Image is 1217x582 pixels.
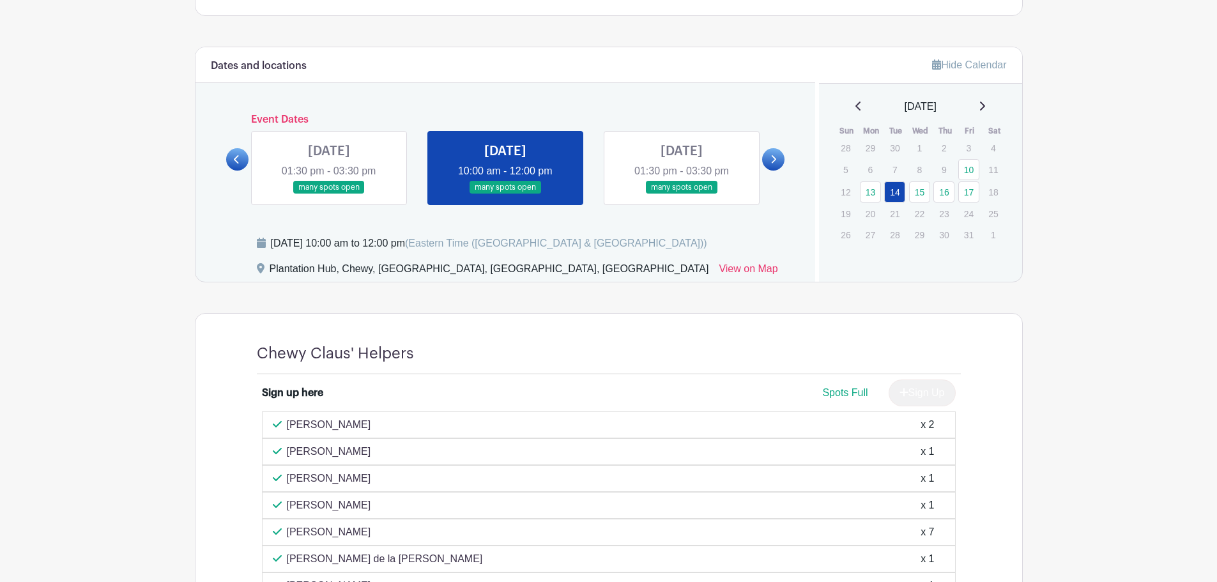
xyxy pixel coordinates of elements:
[287,498,371,513] p: [PERSON_NAME]
[983,182,1004,202] p: 18
[921,417,934,433] div: x 2
[287,551,483,567] p: [PERSON_NAME] de la [PERSON_NAME]
[860,181,881,203] a: 13
[921,525,934,540] div: x 7
[270,261,709,282] div: Plantation Hub, Chewy, [GEOGRAPHIC_DATA], [GEOGRAPHIC_DATA], [GEOGRAPHIC_DATA]
[983,225,1004,245] p: 1
[405,238,707,249] span: (Eastern Time ([GEOGRAPHIC_DATA] & [GEOGRAPHIC_DATA]))
[884,225,905,245] p: 28
[958,138,979,158] p: 3
[822,387,868,398] span: Spots Full
[958,225,979,245] p: 31
[909,204,930,224] p: 22
[958,125,983,137] th: Fri
[834,125,859,137] th: Sun
[921,444,934,459] div: x 1
[909,138,930,158] p: 1
[933,181,954,203] a: 16
[884,160,905,180] p: 7
[835,182,856,202] p: 12
[287,471,371,486] p: [PERSON_NAME]
[905,99,937,114] span: [DATE]
[860,160,881,180] p: 6
[932,59,1006,70] a: Hide Calendar
[933,204,954,224] p: 23
[983,204,1004,224] p: 25
[835,204,856,224] p: 19
[921,471,934,486] div: x 1
[287,525,371,540] p: [PERSON_NAME]
[860,138,881,158] p: 29
[257,344,414,363] h4: Chewy Claus' Helpers
[908,125,933,137] th: Wed
[719,261,777,282] a: View on Map
[983,160,1004,180] p: 11
[958,204,979,224] p: 24
[884,138,905,158] p: 30
[860,225,881,245] p: 27
[287,417,371,433] p: [PERSON_NAME]
[933,160,954,180] p: 9
[835,160,856,180] p: 5
[271,236,707,251] div: [DATE] 10:00 am to 12:00 pm
[884,125,908,137] th: Tue
[835,138,856,158] p: 28
[262,385,323,401] div: Sign up here
[933,225,954,245] p: 30
[921,498,934,513] div: x 1
[860,204,881,224] p: 20
[958,159,979,180] a: 10
[933,138,954,158] p: 2
[933,125,958,137] th: Thu
[859,125,884,137] th: Mon
[884,181,905,203] a: 14
[921,551,934,567] div: x 1
[909,160,930,180] p: 8
[909,181,930,203] a: 15
[909,225,930,245] p: 29
[958,181,979,203] a: 17
[982,125,1007,137] th: Sat
[249,114,763,126] h6: Event Dates
[287,444,371,459] p: [PERSON_NAME]
[884,204,905,224] p: 21
[983,138,1004,158] p: 4
[835,225,856,245] p: 26
[211,60,307,72] h6: Dates and locations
